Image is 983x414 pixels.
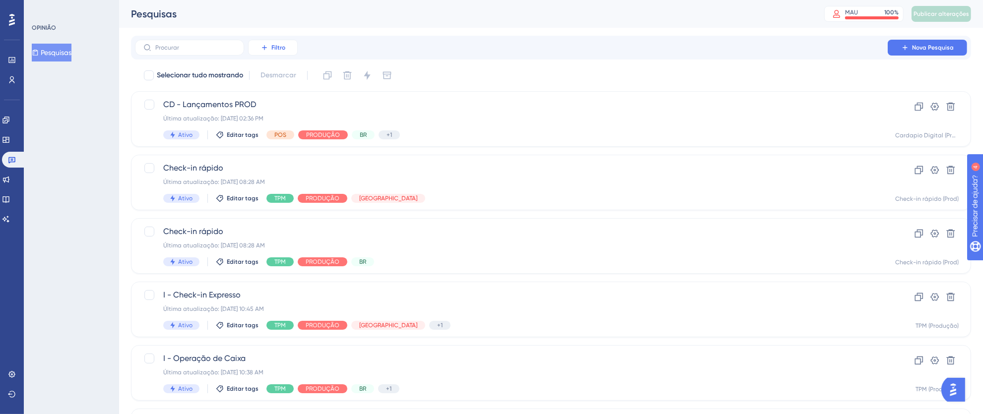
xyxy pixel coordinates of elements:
font: PRODUÇÃO [306,385,339,392]
font: POS [274,131,286,138]
font: TPM [274,322,286,329]
font: Check-in rápido (Prod) [895,195,959,202]
font: CD - Lançamentos PROD [163,100,256,109]
font: +1 [387,131,392,138]
font: Check-in rápido (Prod) [895,259,959,266]
font: Ativo [178,131,193,138]
font: % [894,9,899,16]
font: TPM [274,195,286,202]
button: Editar tags [216,321,259,329]
font: BR [359,258,366,265]
font: PRODUÇÃO [306,322,339,329]
font: TPM [274,258,286,265]
font: Ativo [178,258,193,265]
iframe: Iniciador do Assistente de IA do UserGuiding [941,375,971,405]
font: Selecionar tudo mostrando [157,71,243,79]
font: 100 [884,9,894,16]
font: Ativo [178,385,193,392]
button: Desmarcar [256,66,301,84]
font: Publicar alterações [914,10,969,17]
font: [GEOGRAPHIC_DATA] [359,322,417,329]
input: Procurar [155,44,236,51]
font: TPM (Produção) [916,386,959,393]
font: PRODUÇÃO [306,258,339,265]
button: Editar tags [216,258,259,266]
font: Desmarcar [261,71,296,79]
font: Pesquisas [131,8,177,20]
font: MAU [845,9,858,16]
font: Última atualização: [DATE] 10:38 AM [163,369,263,376]
font: Última atualização: [DATE] 08:28 AM [163,242,265,249]
font: Filtro [271,44,285,51]
font: TPM (Produção) [916,322,959,329]
font: TPM [274,385,286,392]
font: Ativo [178,195,193,202]
button: Editar tags [216,131,259,139]
font: OPINIÃO [32,24,56,31]
font: Editar tags [227,385,259,392]
font: Pesquisas [41,49,71,57]
font: Editar tags [227,131,259,138]
font: +1 [386,385,392,392]
button: Pesquisas [32,44,71,61]
font: Precisar de ajuda? [23,4,85,12]
font: I - Check-in Expresso [163,290,241,299]
font: I - Operação de Caixa [163,354,246,363]
font: Última atualização: [DATE] 02:36 PM [163,115,263,122]
button: Filtro [248,40,298,56]
font: Editar tags [227,322,259,329]
font: Última atualização: [DATE] 10:45 AM [163,305,264,312]
font: PRODUÇÃO [306,195,339,202]
font: Nova Pesquisa [912,44,954,51]
font: Ativo [178,322,193,329]
font: +1 [437,322,443,329]
font: Check-in rápido [163,227,223,236]
font: BR [359,385,366,392]
font: Editar tags [227,195,259,202]
button: Editar tags [216,194,259,202]
button: Editar tags [216,385,259,393]
font: Cardapio Digital (Prod) [895,132,961,139]
font: Editar tags [227,258,259,265]
font: BR [360,131,367,138]
font: PRODUÇÃO [306,131,340,138]
font: Última atualização: [DATE] 08:28 AM [163,178,265,185]
button: Publicar alterações [912,6,971,22]
font: [GEOGRAPHIC_DATA] [359,195,417,202]
font: 4 [92,6,95,11]
font: Check-in rápido [163,163,223,173]
button: Nova Pesquisa [888,40,967,56]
